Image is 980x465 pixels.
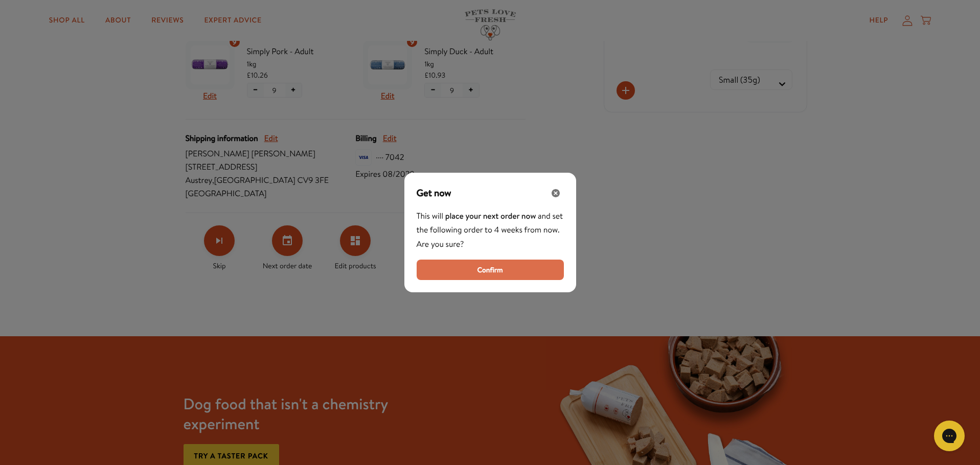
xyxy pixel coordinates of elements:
span: Get now [417,186,451,200]
strong: place your next order now [445,211,536,222]
span: This will and set the following order to 4 weeks from now. Are you sure? [417,211,563,249]
button: Confirm [417,260,564,280]
span: Confirm [477,264,503,275]
button: Close [548,185,564,201]
iframe: Gorgias live chat messenger [929,417,970,455]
